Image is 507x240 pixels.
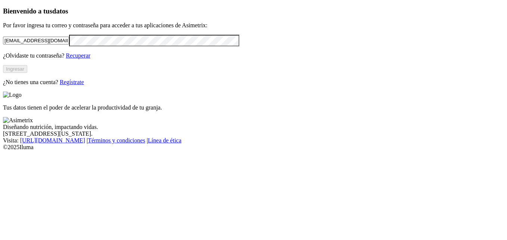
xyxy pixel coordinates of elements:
[3,7,504,15] h3: Bienvenido a tus
[3,52,504,59] p: ¿Olvidaste tu contraseña?
[3,144,504,151] div: © 2025 Iluma
[148,137,181,144] a: Línea de ética
[20,137,85,144] a: [URL][DOMAIN_NAME]
[3,137,504,144] div: Visita : | |
[3,92,22,98] img: Logo
[3,79,504,86] p: ¿No tienes una cuenta?
[3,104,504,111] p: Tus datos tienen el poder de acelerar la productividad de tu granja.
[3,124,504,130] div: Diseñando nutrición, impactando vidas.
[60,79,84,85] a: Regístrate
[3,37,69,44] input: Tu correo
[3,22,504,29] p: Por favor ingresa tu correo y contraseña para acceder a tus aplicaciones de Asimetrix:
[3,130,504,137] div: [STREET_ADDRESS][US_STATE].
[88,137,145,144] a: Términos y condiciones
[3,65,27,73] button: Ingresar
[52,7,68,15] span: datos
[3,117,33,124] img: Asimetrix
[66,52,90,59] a: Recuperar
